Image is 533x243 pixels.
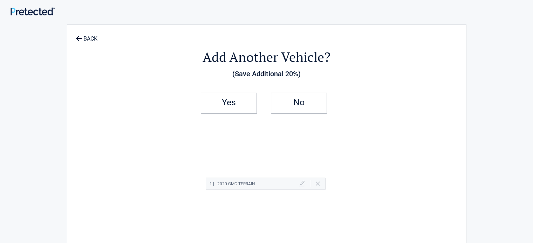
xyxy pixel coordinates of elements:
span: 1 | [210,181,214,186]
h2: No [278,100,320,105]
a: BACK [74,29,99,42]
h3: (Save Additional 20%) [106,68,428,80]
h2: Yes [208,100,250,105]
img: Main Logo [11,7,55,15]
h2: Add Another Vehicle? [106,48,428,66]
a: Delete [316,181,320,186]
h2: 2020 GMC TERRAIN [210,180,255,188]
